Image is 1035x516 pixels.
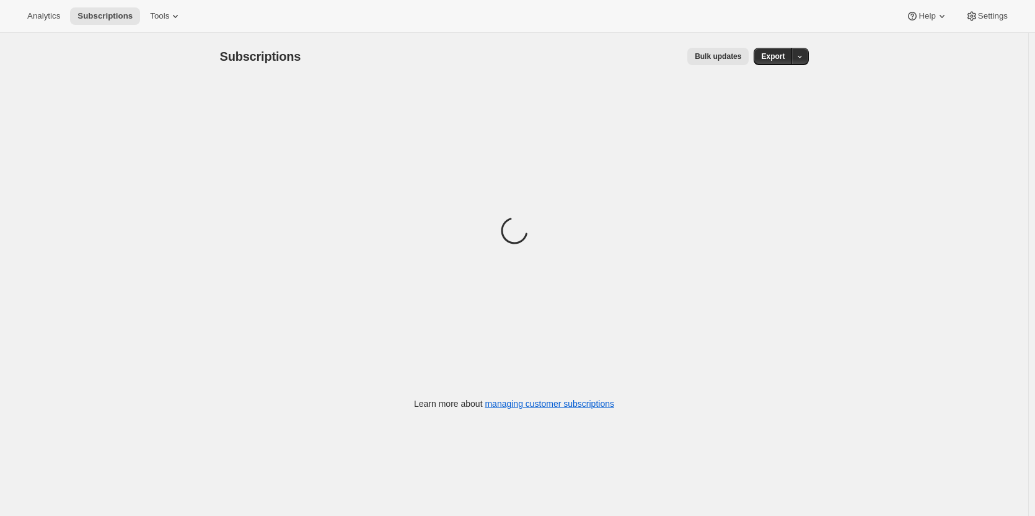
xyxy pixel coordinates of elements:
[695,51,741,61] span: Bulk updates
[70,7,140,25] button: Subscriptions
[143,7,189,25] button: Tools
[754,48,792,65] button: Export
[414,398,614,410] p: Learn more about
[77,11,133,21] span: Subscriptions
[958,7,1015,25] button: Settings
[485,399,614,409] a: managing customer subscriptions
[150,11,169,21] span: Tools
[899,7,955,25] button: Help
[687,48,749,65] button: Bulk updates
[918,11,935,21] span: Help
[220,50,301,63] span: Subscriptions
[27,11,60,21] span: Analytics
[761,51,785,61] span: Export
[20,7,68,25] button: Analytics
[978,11,1008,21] span: Settings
